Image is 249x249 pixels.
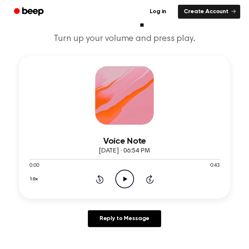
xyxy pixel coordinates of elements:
[99,148,150,154] span: [DATE] · 06:54 PM
[29,162,39,170] span: 0:00
[142,3,174,20] a: Log in
[88,210,161,227] a: Reply to Message
[178,5,240,19] a: Create Account
[9,5,50,19] a: Beep
[210,162,220,170] span: 0:43
[29,173,40,185] button: 1.0x
[9,33,240,44] p: Turn up your volume and press play.
[29,136,220,146] h3: Voice Note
